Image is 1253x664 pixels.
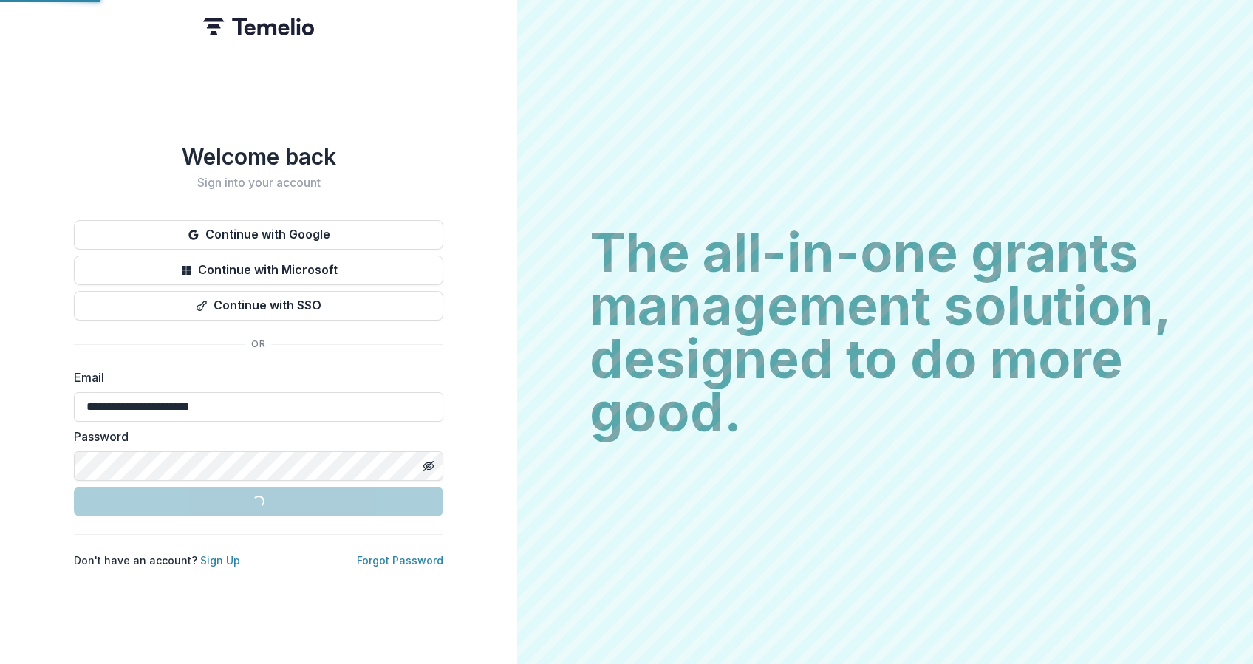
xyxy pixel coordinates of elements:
a: Sign Up [200,554,240,567]
label: Email [74,369,434,386]
button: Toggle password visibility [417,454,440,478]
button: Continue with Microsoft [74,256,443,285]
button: Continue with SSO [74,291,443,321]
img: Temelio [203,18,314,35]
label: Password [74,428,434,445]
h2: Sign into your account [74,176,443,190]
p: Don't have an account? [74,552,240,568]
a: Forgot Password [357,554,443,567]
h1: Welcome back [74,143,443,170]
button: Continue with Google [74,220,443,250]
